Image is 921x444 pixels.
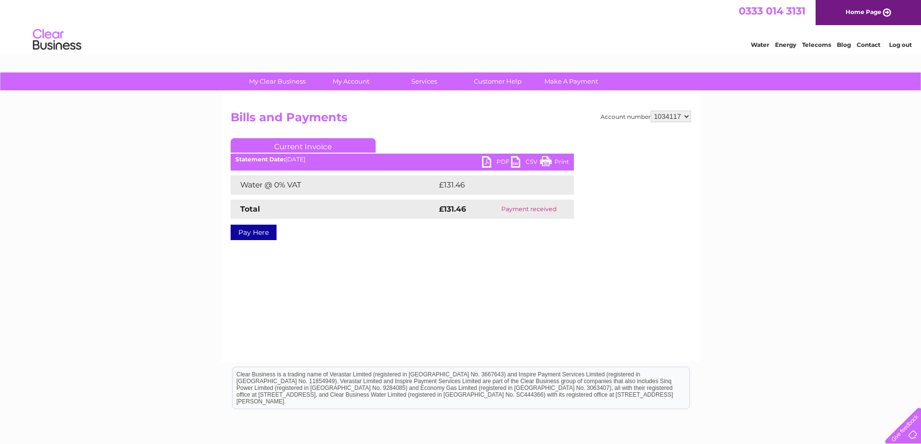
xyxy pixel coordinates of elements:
a: Make A Payment [531,72,611,90]
td: £131.46 [437,175,556,195]
a: Pay Here [231,225,277,240]
h2: Bills and Payments [231,111,691,129]
td: Water @ 0% VAT [231,175,437,195]
a: CSV [511,156,540,170]
strong: Total [240,204,260,214]
a: Contact [857,41,880,48]
div: Account number [600,111,691,122]
b: Statement Date: [235,156,285,163]
div: [DATE] [231,156,574,163]
a: My Clear Business [237,72,317,90]
img: logo.png [32,25,82,55]
a: Services [384,72,464,90]
strong: £131.46 [439,204,466,214]
a: Water [751,41,769,48]
a: My Account [311,72,391,90]
a: Print [540,156,569,170]
a: Log out [889,41,912,48]
td: Payment received [484,200,573,219]
a: Blog [837,41,851,48]
a: Telecoms [802,41,831,48]
a: Energy [775,41,796,48]
a: PDF [482,156,511,170]
a: Customer Help [458,72,538,90]
a: 0333 014 3131 [739,5,805,17]
div: Clear Business is a trading name of Verastar Limited (registered in [GEOGRAPHIC_DATA] No. 3667643... [233,5,689,47]
a: Current Invoice [231,138,376,153]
